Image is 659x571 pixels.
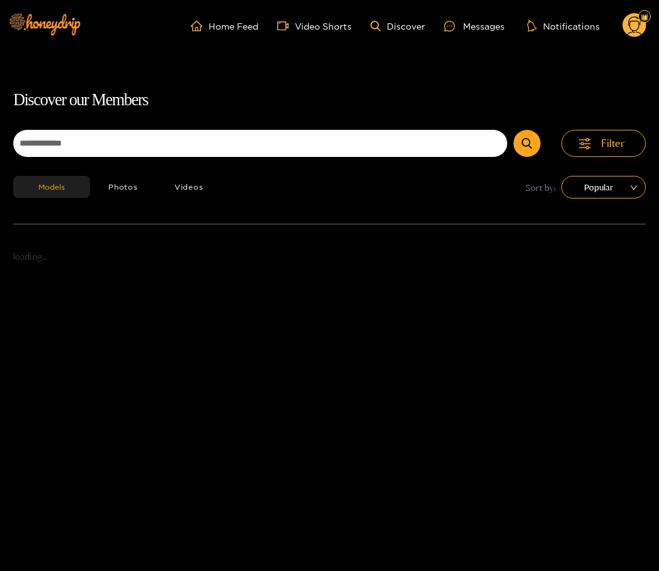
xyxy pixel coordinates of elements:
button: Photos [90,176,156,198]
button: Notifications [524,20,604,32]
button: Models [13,176,90,198]
div: sort [561,176,646,199]
button: Filter [561,130,646,157]
div: Messages [444,19,505,33]
span: Popular [571,178,636,197]
img: Fan Level [641,13,648,21]
button: Submit Search [513,130,541,157]
span: home [191,20,209,32]
span: Sort by: [525,180,556,195]
h1: Discover our Members [13,87,646,113]
span: video-camera [277,20,295,32]
a: Discover [370,21,425,32]
button: Videos [156,176,222,198]
p: loading... [13,250,646,264]
span: Filter [601,136,625,151]
a: Home Feed [191,20,258,32]
a: Video Shorts [277,20,352,32]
